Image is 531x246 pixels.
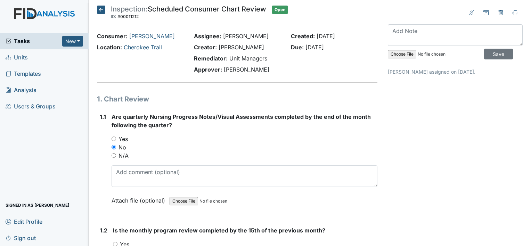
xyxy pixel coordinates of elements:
[112,113,371,129] span: Are quarterly Nursing Progress Notes/Visual Assessments completed by the end of the month followi...
[272,6,288,14] span: Open
[224,66,269,73] span: [PERSON_NAME]
[112,153,116,158] input: N/A
[100,113,106,121] label: 1.1
[6,85,36,96] span: Analysis
[62,36,83,47] button: New
[194,33,221,40] strong: Assignee:
[111,6,266,21] div: Scheduled Consumer Chart Review
[119,143,126,151] label: No
[111,14,116,19] span: ID:
[112,192,168,205] label: Attach file (optional)
[305,44,324,51] span: [DATE]
[6,200,70,211] span: Signed in as [PERSON_NAME]
[117,14,139,19] span: #00011212
[484,49,513,59] input: Save
[317,33,335,40] span: [DATE]
[112,137,116,141] input: Yes
[6,101,56,112] span: Users & Groups
[129,33,175,40] a: [PERSON_NAME]
[6,52,28,63] span: Units
[113,227,325,234] span: Is the monthly program review completed by the 15th of the previous month?
[229,55,267,62] span: Unit Managers
[100,226,107,235] label: 1.2
[97,33,128,40] strong: Consumer:
[388,68,523,75] p: [PERSON_NAME] assigned on [DATE].
[194,55,228,62] strong: Remediator:
[6,216,42,227] span: Edit Profile
[97,94,377,104] h1: 1. Chart Review
[124,44,162,51] a: Cherokee Trail
[6,37,62,45] a: Tasks
[223,33,269,40] span: [PERSON_NAME]
[97,44,122,51] strong: Location:
[194,44,217,51] strong: Creator:
[112,145,116,149] input: No
[219,44,264,51] span: [PERSON_NAME]
[119,135,128,143] label: Yes
[291,33,315,40] strong: Created:
[6,232,36,243] span: Sign out
[119,151,129,160] label: N/A
[194,66,222,73] strong: Approver:
[111,5,148,13] span: Inspection:
[6,68,41,79] span: Templates
[291,44,304,51] strong: Due:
